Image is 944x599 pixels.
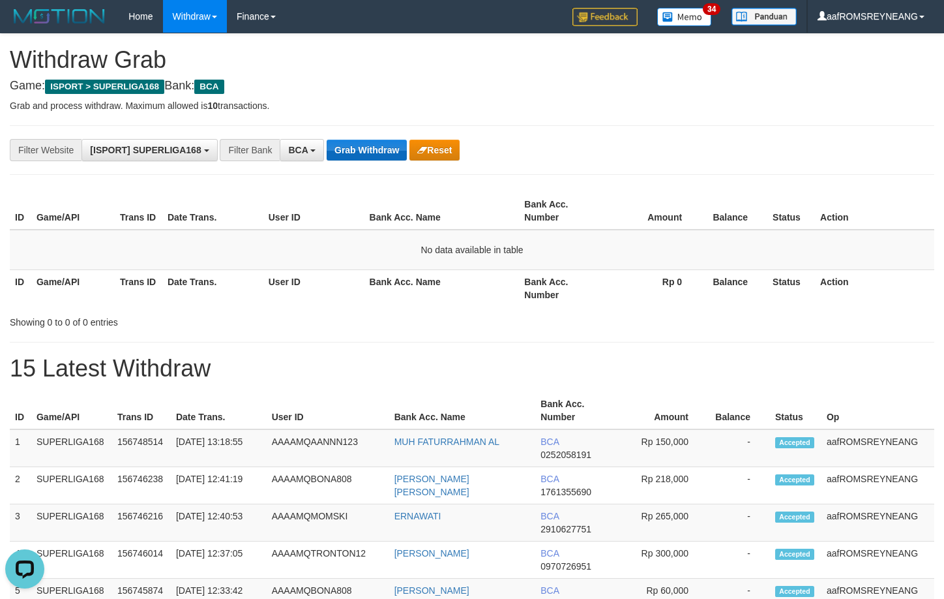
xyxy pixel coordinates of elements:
div: Filter Website [10,139,81,161]
span: Accepted [775,512,814,523]
span: 34 [703,3,720,15]
td: 156746216 [112,504,171,542]
td: SUPERLIGA168 [31,504,112,542]
span: Copy 0252058191 to clipboard [540,450,591,460]
th: Bank Acc. Number [535,392,614,429]
div: Showing 0 to 0 of 0 entries [10,311,383,329]
a: ERNAWATI [394,511,441,521]
button: Grab Withdraw [327,140,407,161]
th: User ID [263,269,364,307]
td: aafROMSREYNEANG [821,467,934,504]
button: BCA [280,139,324,161]
td: SUPERLIGA168 [31,542,112,579]
td: 156746014 [112,542,171,579]
th: Op [821,392,934,429]
td: AAAAMQTRONTON12 [267,542,389,579]
td: [DATE] 13:18:55 [171,429,267,467]
span: Accepted [775,437,814,448]
th: ID [10,192,31,230]
td: SUPERLIGA168 [31,467,112,504]
span: BCA [194,80,224,94]
td: [DATE] 12:41:19 [171,467,267,504]
td: 4 [10,542,31,579]
th: Date Trans. [171,392,267,429]
th: Bank Acc. Number [519,192,602,230]
h1: Withdraw Grab [10,47,934,73]
span: Copy 0970726951 to clipboard [540,561,591,572]
th: Trans ID [115,269,162,307]
td: AAAAMQMOMSKI [267,504,389,542]
th: Amount [602,192,701,230]
th: Date Trans. [162,192,263,230]
td: 3 [10,504,31,542]
th: Game/API [31,269,115,307]
h1: 15 Latest Withdraw [10,356,934,382]
span: BCA [540,511,559,521]
th: ID [10,269,31,307]
img: MOTION_logo.png [10,7,109,26]
td: - [708,504,770,542]
p: Grab and process withdraw. Maximum allowed is transactions. [10,99,934,112]
img: Feedback.jpg [572,8,638,26]
button: Reset [409,140,460,161]
span: [ISPORT] SUPERLIGA168 [90,145,201,155]
th: Bank Acc. Number [519,269,602,307]
h4: Game: Bank: [10,80,934,93]
td: 1 [10,429,31,467]
th: Bank Acc. Name [364,269,520,307]
button: Open LiveChat chat widget [5,5,44,44]
td: [DATE] 12:40:53 [171,504,267,542]
td: 156746238 [112,467,171,504]
th: Status [767,269,815,307]
th: Bank Acc. Name [364,192,520,230]
td: No data available in table [10,230,934,270]
th: Trans ID [115,192,162,230]
td: - [708,542,770,579]
th: Date Trans. [162,269,263,307]
span: BCA [540,437,559,447]
td: aafROMSREYNEANG [821,504,934,542]
div: Filter Bank [220,139,280,161]
span: BCA [540,585,559,596]
td: aafROMSREYNEANG [821,429,934,467]
th: User ID [267,392,389,429]
span: Accepted [775,586,814,597]
a: [PERSON_NAME] [PERSON_NAME] [394,474,469,497]
td: Rp 265,000 [614,504,708,542]
th: User ID [263,192,364,230]
span: Accepted [775,474,814,485]
th: Amount [614,392,708,429]
span: BCA [540,474,559,484]
th: Action [815,192,934,230]
td: Rp 218,000 [614,467,708,504]
th: Balance [701,192,767,230]
th: Game/API [31,392,112,429]
th: Status [770,392,821,429]
td: AAAAMQAANNN123 [267,429,389,467]
span: ISPORT > SUPERLIGA168 [45,80,164,94]
td: aafROMSREYNEANG [821,542,934,579]
strong: 10 [207,100,218,111]
td: AAAAMQBONA808 [267,467,389,504]
img: panduan.png [731,8,797,25]
th: Balance [708,392,770,429]
td: Rp 150,000 [614,429,708,467]
td: - [708,467,770,504]
td: SUPERLIGA168 [31,429,112,467]
span: Copy 2910627751 to clipboard [540,524,591,534]
span: Accepted [775,549,814,560]
th: Game/API [31,192,115,230]
th: Trans ID [112,392,171,429]
a: [PERSON_NAME] [394,548,469,559]
a: MUH FATURRAHMAN AL [394,437,500,447]
td: [DATE] 12:37:05 [171,542,267,579]
th: Bank Acc. Name [389,392,536,429]
th: Rp 0 [602,269,701,307]
td: Rp 300,000 [614,542,708,579]
th: ID [10,392,31,429]
td: - [708,429,770,467]
span: Copy 1761355690 to clipboard [540,487,591,497]
button: [ISPORT] SUPERLIGA168 [81,139,217,161]
span: BCA [288,145,308,155]
th: Action [815,269,934,307]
